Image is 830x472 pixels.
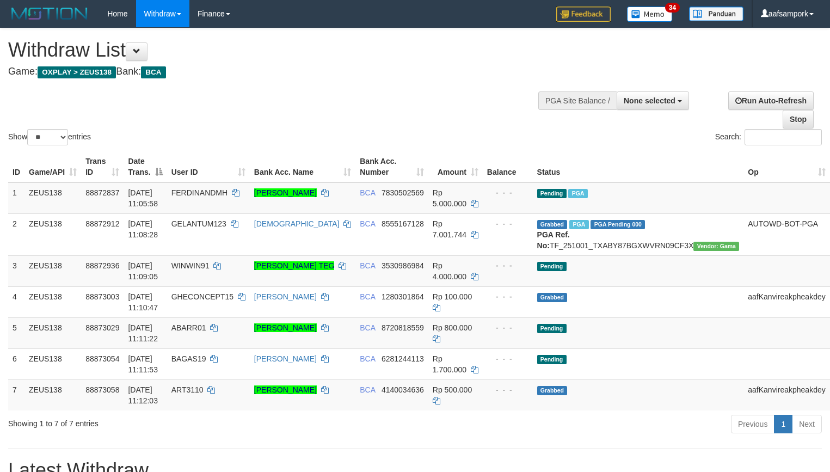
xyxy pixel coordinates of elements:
span: 88873054 [85,354,119,363]
a: Next [792,415,822,433]
span: OXPLAY > ZEUS138 [38,66,116,78]
div: - - - [487,218,528,229]
div: - - - [487,384,528,395]
div: - - - [487,260,528,271]
b: PGA Ref. No: [537,230,570,250]
span: Grabbed [537,220,568,229]
th: Status [533,151,744,182]
td: aafKanvireakpheakdey [743,286,829,317]
th: Bank Acc. Name: activate to sort column ascending [250,151,355,182]
div: - - - [487,187,528,198]
span: BCA [360,292,375,301]
div: - - - [487,322,528,333]
a: Stop [783,110,814,128]
td: ZEUS138 [24,182,81,214]
span: Pending [537,189,567,198]
span: BAGAS19 [171,354,206,363]
span: GHECONCEPT15 [171,292,233,301]
span: Copy 1280301864 to clipboard [382,292,424,301]
span: 34 [665,3,680,13]
td: TF_251001_TXABY87BGXWVRN09CF3X [533,213,744,255]
span: BCA [360,354,375,363]
input: Search: [745,129,822,145]
td: 4 [8,286,24,317]
div: - - - [487,353,528,364]
td: 2 [8,213,24,255]
span: Grabbed [537,293,568,302]
span: Copy 8720818559 to clipboard [382,323,424,332]
span: 88872936 [85,261,119,270]
a: 1 [774,415,792,433]
div: PGA Site Balance / [538,91,617,110]
a: [PERSON_NAME] [254,385,317,394]
td: ZEUS138 [24,255,81,286]
span: Rp 7.001.744 [433,219,466,239]
th: Trans ID: activate to sort column ascending [81,151,124,182]
span: Vendor URL: https://trx31.1velocity.biz [693,242,739,251]
th: User ID: activate to sort column ascending [167,151,250,182]
span: GELANTUM123 [171,219,226,228]
span: BCA [141,66,165,78]
span: None selected [624,96,675,105]
a: [PERSON_NAME] [254,292,317,301]
span: [DATE] 11:08:28 [128,219,158,239]
th: ID [8,151,24,182]
a: [PERSON_NAME] [254,188,317,197]
span: Copy 3530986984 to clipboard [382,261,424,270]
span: Pending [537,355,567,364]
span: 88872837 [85,188,119,197]
td: 3 [8,255,24,286]
span: Copy 7830502569 to clipboard [382,188,424,197]
img: Button%20Memo.svg [627,7,673,22]
span: Grabbed [537,386,568,395]
td: ZEUS138 [24,286,81,317]
span: BCA [360,261,375,270]
span: ART3110 [171,385,204,394]
span: [DATE] 11:09:05 [128,261,158,281]
span: ABARR01 [171,323,206,332]
a: [PERSON_NAME] [254,323,317,332]
a: [PERSON_NAME] TEG [254,261,335,270]
th: Amount: activate to sort column ascending [428,151,483,182]
span: WINWIN91 [171,261,210,270]
td: 6 [8,348,24,379]
td: AUTOWD-BOT-PGA [743,213,829,255]
span: PGA Pending [591,220,645,229]
td: ZEUS138 [24,213,81,255]
img: panduan.png [689,7,743,21]
span: [DATE] 11:05:58 [128,188,158,208]
span: Copy 4140034636 to clipboard [382,385,424,394]
span: Copy 6281244113 to clipboard [382,354,424,363]
td: 7 [8,379,24,410]
span: 88873029 [85,323,119,332]
span: Pending [537,324,567,333]
span: FERDINANDMH [171,188,228,197]
a: Previous [731,415,774,433]
span: Copy 8555167128 to clipboard [382,219,424,228]
span: Marked by aafnoeunsreypich [568,189,587,198]
h4: Game: Bank: [8,66,543,77]
td: aafKanvireakpheakdey [743,379,829,410]
span: [DATE] 11:11:53 [128,354,158,374]
span: Rp 4.000.000 [433,261,466,281]
span: [DATE] 11:10:47 [128,292,158,312]
span: 88873003 [85,292,119,301]
span: BCA [360,188,375,197]
td: ZEUS138 [24,379,81,410]
span: Marked by aafnoeunsreypich [569,220,588,229]
th: Game/API: activate to sort column ascending [24,151,81,182]
span: BCA [360,323,375,332]
span: Rp 800.000 [433,323,472,332]
div: - - - [487,291,528,302]
span: Rp 100.000 [433,292,472,301]
a: [DEMOGRAPHIC_DATA] [254,219,340,228]
span: Pending [537,262,567,271]
td: 5 [8,317,24,348]
span: Rp 5.000.000 [433,188,466,208]
span: Rp 500.000 [433,385,472,394]
th: Balance [483,151,533,182]
span: BCA [360,219,375,228]
td: ZEUS138 [24,317,81,348]
label: Search: [715,129,822,145]
h1: Withdraw List [8,39,543,61]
